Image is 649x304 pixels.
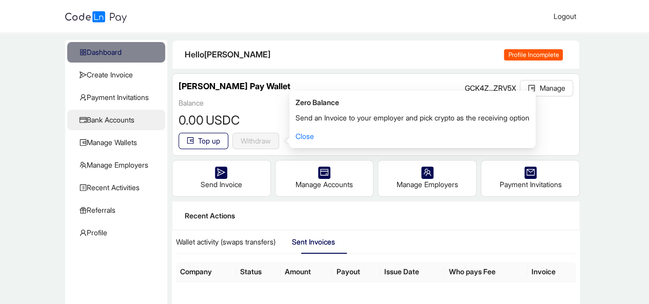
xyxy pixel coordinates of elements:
span: gift [80,207,87,214]
div: Wallet activity (swaps transfers) [176,236,276,248]
span: Referrals [80,200,157,220]
span: wallet [528,85,535,92]
th: Company [176,262,236,282]
span: 0 [179,113,186,128]
span: Top up [198,135,220,147]
span: team [423,168,431,176]
span: appstore [80,49,87,56]
div: Manage Employers [378,160,476,196]
th: Invoice [527,262,576,282]
div: Manage Accounts [276,160,373,196]
span: Bank Accounts [80,110,157,130]
th: Status [236,262,281,282]
span: Manage Employers [80,155,157,175]
span: user [80,229,87,236]
span: wallet [80,139,87,146]
span: mail [526,168,535,176]
div: Balance [179,97,240,109]
a: Close [296,132,314,140]
span: Profile Incomplete [504,49,563,60]
h3: [PERSON_NAME] Pay Wallet [179,80,290,93]
span: profile [80,184,87,191]
span: Payment Invitations [80,87,157,108]
p: Send an Invoice to your employer and pick crypto as the receiving option [296,112,529,124]
span: Create Invoice [80,65,157,85]
div: Send Invoice [172,160,270,196]
button: walletManage [520,80,573,96]
div: Recent Actions [185,210,567,221]
span: Dashboard [80,42,157,63]
span: credit-card [80,116,87,124]
span: USDC [206,111,240,130]
span: wallet [187,137,194,144]
span: Manage Wallets [80,132,157,153]
th: Issue Date [380,262,445,282]
span: Profile [80,222,157,243]
div: Zero Balance [296,97,529,108]
a: walletManage [520,84,573,92]
span: credit-card [320,168,328,176]
span: user-add [80,94,87,101]
img: logo [65,11,127,23]
span: Manage [539,83,565,94]
span: Recent Activities [80,177,157,198]
button: walletTop up [179,133,228,149]
span: team [80,161,87,169]
th: Who pays Fee [445,262,527,282]
span: send [217,168,225,176]
th: Amount [281,262,332,282]
span: send [80,71,87,78]
span: .00 [186,113,204,128]
div: Payment Invitations [481,160,579,196]
div: Hello [185,48,504,61]
span: GCK4Z...ZRV5X [464,84,516,92]
th: Payout [332,262,380,282]
div: Sent Invoices [292,236,335,248]
a: Profile Incomplete [504,49,567,60]
span: [PERSON_NAME] [204,49,270,59]
span: Logout [554,12,576,21]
